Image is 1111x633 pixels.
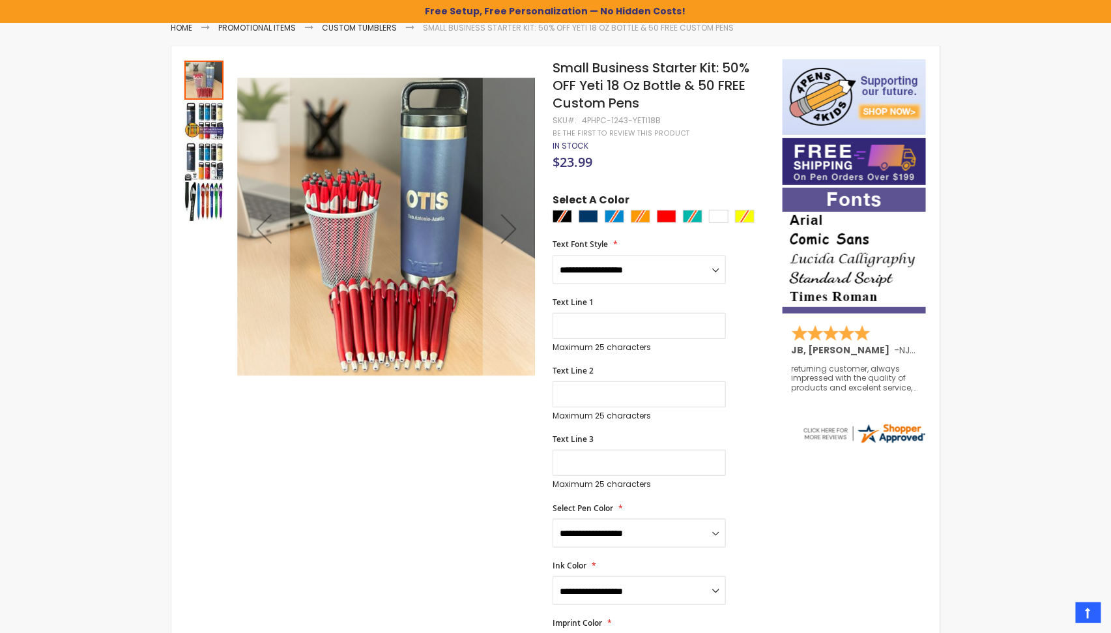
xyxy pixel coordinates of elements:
span: In stock [553,140,588,151]
span: Text Line 3 [553,434,594,445]
div: 4PHPC-1243-YETI18B [582,115,661,126]
p: Maximum 25 characters [553,342,726,353]
img: 4pens 4 kids [783,59,926,135]
img: font-personalization-examples [783,188,926,314]
div: Small Business Starter Kit: 50% OFF Yeti 18 Oz Bottle & 50 FREE Custom Pens [184,140,225,181]
div: Navy Blue [579,210,598,223]
span: NJ [900,344,916,357]
img: 4pens.com widget logo [801,422,927,445]
span: Imprint Color [553,617,602,628]
span: - , [895,344,1008,357]
span: Text Line 2 [553,365,594,376]
span: $23.99 [553,153,592,171]
span: JB, [PERSON_NAME] [792,344,895,357]
span: Text Font Style [553,239,608,250]
div: Small Business Starter Kit: 50% OFF Yeti 18 Oz Bottle & 50 FREE Custom Pens [184,59,225,100]
img: Small Business Starter Kit: 50% OFF Yeti 18 Oz Bottle & 50 FREE Custom Pens [237,78,535,376]
img: Small Business Starter Kit: 50% OFF Yeti 18 Oz Bottle & 50 FREE Custom Pens [184,101,224,140]
span: Select Pen Color [553,503,613,514]
img: Small Business Starter Kit: 50% OFF Yeti 18 Oz Bottle & 50 FREE Custom Pens [184,182,224,221]
span: Text Line 1 [553,297,594,308]
li: Small Business Starter Kit: 50% OFF Yeti 18 Oz Bottle & 50 FREE Custom Pens [424,23,734,33]
div: Previous [238,59,290,398]
div: returning customer, always impressed with the quality of products and excelent service, will retu... [792,364,918,392]
strong: SKU [553,115,577,126]
div: Red [657,210,676,223]
a: 4pens.com certificate URL [801,437,927,448]
a: Home [171,22,193,33]
img: Small Business Starter Kit: 50% OFF Yeti 18 Oz Bottle & 50 FREE Custom Pens [184,141,224,181]
div: Small Business Starter Kit: 50% OFF Yeti 18 Oz Bottle & 50 FREE Custom Pens [184,181,224,221]
p: Maximum 25 characters [553,411,726,421]
div: Small Business Starter Kit: 50% OFF Yeti 18 Oz Bottle & 50 FREE Custom Pens [184,100,225,140]
a: Custom Tumblers [323,22,397,33]
div: Next [483,59,535,398]
span: Ink Color [553,560,586,571]
div: Availability [553,141,588,151]
span: Select A Color [553,193,629,211]
a: Promotional Items [219,22,296,33]
img: Free shipping on orders over $199 [783,138,926,185]
div: White [709,210,729,223]
a: Top [1076,602,1101,623]
span: Small Business Starter Kit: 50% OFF Yeti 18 Oz Bottle & 50 FREE Custom Pens [553,59,749,112]
a: Be the first to review this product [553,128,689,138]
p: Maximum 25 characters [553,479,726,490]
